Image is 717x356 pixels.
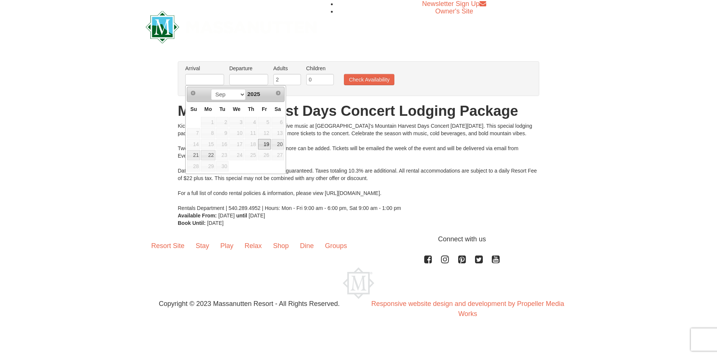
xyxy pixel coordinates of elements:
[229,128,244,139] span: 10
[146,234,190,257] a: Resort Site
[244,117,258,128] td: unAvailable
[239,234,267,257] a: Relax
[435,7,473,15] a: Owner's Site
[344,74,394,85] button: Check Availability
[216,150,229,161] td: unAvailable
[271,117,284,127] span: 6
[187,128,201,139] td: unAvailable
[187,150,200,161] a: 21
[201,117,215,128] td: unAvailable
[249,213,265,219] span: [DATE]
[190,234,215,257] a: Stay
[258,139,271,149] a: 19
[244,128,258,139] td: unAvailable
[229,150,244,161] span: 24
[216,139,229,150] td: unAvailable
[216,128,229,139] td: unAvailable
[229,65,268,72] label: Departure
[178,122,539,212] div: Kick off fall with mountain views, crisp air, and live music at [GEOGRAPHIC_DATA]’s Mountain Harv...
[273,88,283,98] a: Next
[201,128,215,139] span: 8
[258,117,271,127] span: 5
[245,150,257,161] span: 25
[229,150,244,161] td: unAvailable
[216,117,229,128] td: unAvailable
[245,128,257,139] span: 11
[343,267,374,299] img: Massanutten Resort Logo
[201,117,215,127] span: 1
[294,234,319,257] a: Dine
[248,106,254,112] span: Thursday
[271,150,284,161] span: 27
[190,106,197,112] span: Sunday
[201,150,215,161] a: 22
[187,139,200,149] span: 14
[229,117,244,127] span: 3
[229,139,244,149] span: 17
[218,213,235,219] span: [DATE]
[146,234,571,244] p: Connect with us
[275,90,281,96] span: Next
[245,117,257,127] span: 4
[271,150,285,161] td: unAvailable
[146,17,317,35] a: Massanutten Resort
[274,106,281,112] span: Saturday
[219,106,225,112] span: Tuesday
[247,91,260,97] span: 2025
[271,117,285,128] td: unAvailable
[187,128,200,139] span: 7
[215,234,239,257] a: Play
[371,300,564,318] a: Responsive website design and development by Propeller Media Works
[216,150,229,161] span: 23
[201,161,215,171] span: 29
[229,128,244,139] td: unAvailable
[271,139,284,149] a: 20
[140,299,358,309] p: Copyright © 2023 Massanutten Resort - All Rights Reserved.
[262,106,267,112] span: Friday
[267,234,294,257] a: Shop
[201,150,215,161] td: available
[233,106,240,112] span: Wednesday
[258,128,271,139] span: 12
[258,150,271,161] td: unAvailable
[271,128,285,139] td: unAvailable
[306,65,334,72] label: Children
[178,220,206,226] strong: Book Until:
[187,150,201,161] td: available
[216,161,229,172] td: unAvailable
[146,11,317,43] img: Massanutten Resort Logo
[185,65,224,72] label: Arrival
[201,139,215,149] span: 15
[216,117,229,127] span: 2
[244,150,258,161] td: unAvailable
[187,161,200,171] span: 28
[258,150,271,161] span: 26
[178,103,539,118] h1: Mountain Harvest Days Concert Lodging Package
[271,128,284,139] span: 13
[178,213,217,219] strong: Available From:
[201,161,215,172] td: unAvailable
[201,128,215,139] td: unAvailable
[229,117,244,128] td: unAvailable
[245,139,257,149] span: 18
[187,139,201,150] td: unAvailable
[319,234,353,257] a: Groups
[187,161,201,172] td: unAvailable
[207,220,224,226] span: [DATE]
[273,65,301,72] label: Adults
[258,128,271,139] td: unAvailable
[258,117,271,128] td: unAvailable
[190,90,196,96] span: Prev
[258,139,271,150] td: available
[229,139,244,150] td: unAvailable
[216,139,229,149] span: 16
[204,106,212,112] span: Monday
[244,139,258,150] td: unAvailable
[201,139,215,150] td: unAvailable
[216,161,229,171] span: 30
[271,139,285,150] td: available
[236,213,247,219] strong: until
[216,128,229,139] span: 9
[188,88,198,98] a: Prev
